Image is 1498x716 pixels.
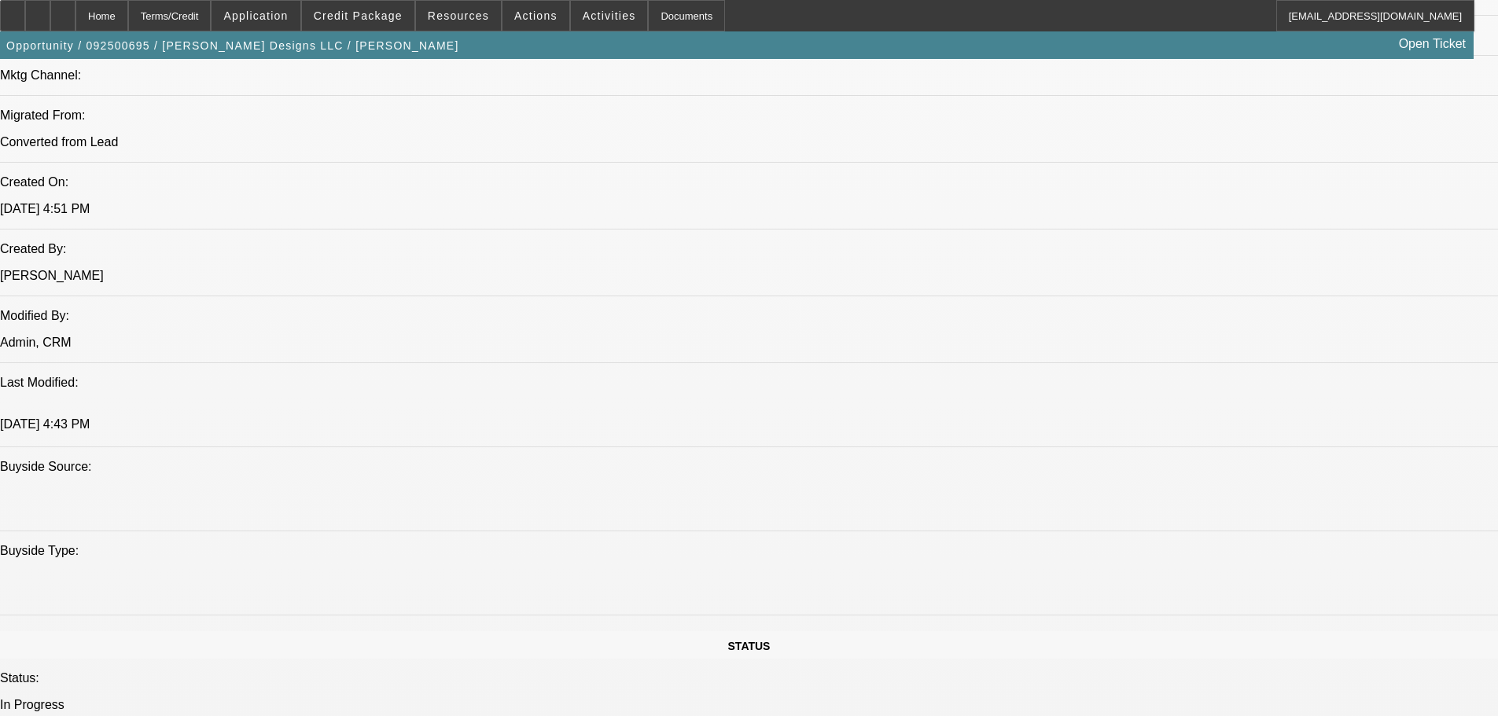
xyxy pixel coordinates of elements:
[1393,31,1472,57] a: Open Ticket
[514,9,558,22] span: Actions
[728,640,771,652] span: STATUS
[212,1,300,31] button: Application
[428,9,489,22] span: Resources
[223,9,288,22] span: Application
[571,1,648,31] button: Activities
[314,9,403,22] span: Credit Package
[302,1,414,31] button: Credit Package
[583,9,636,22] span: Activities
[502,1,569,31] button: Actions
[6,39,459,52] span: Opportunity / 092500695 / [PERSON_NAME] Designs LLC / [PERSON_NAME]
[416,1,501,31] button: Resources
